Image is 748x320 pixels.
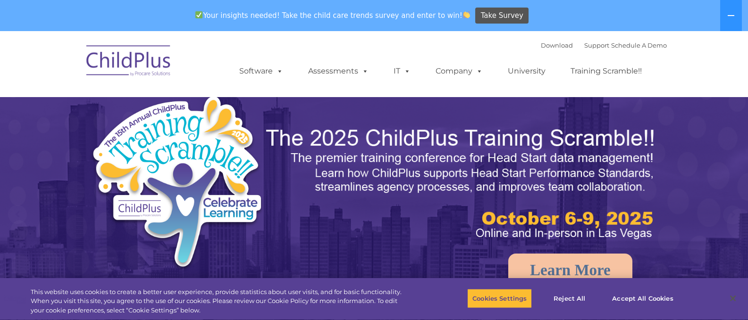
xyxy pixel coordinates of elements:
a: Learn More [508,254,632,287]
span: Phone number [131,101,171,108]
button: Reject All [540,288,599,308]
span: Last name [131,62,160,69]
font: | [541,41,667,49]
a: Support [584,41,609,49]
a: Schedule A Demo [611,41,667,49]
a: University [498,62,555,81]
a: Assessments [299,62,378,81]
img: ChildPlus by Procare Solutions [82,39,176,86]
button: Accept All Cookies [607,288,678,308]
a: Company [426,62,492,81]
img: ✅ [195,11,202,18]
a: IT [384,62,420,81]
span: Your insights needed! Take the child care trends survey and enter to win! [192,6,474,25]
a: Take Survey [475,8,529,24]
button: Close [723,288,743,309]
span: Take Survey [481,8,523,24]
a: Software [230,62,293,81]
img: 👏 [463,11,470,18]
div: This website uses cookies to create a better user experience, provide statistics about user visit... [31,287,412,315]
a: Download [541,41,573,49]
a: Training Scramble!! [561,62,651,81]
button: Cookies Settings [467,288,532,308]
